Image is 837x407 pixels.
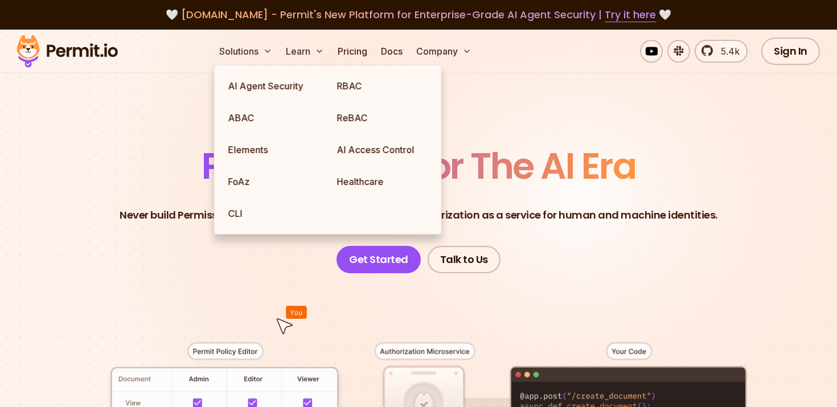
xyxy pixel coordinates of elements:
button: Solutions [215,40,277,63]
a: Healthcare [328,166,437,198]
img: Permit logo [11,32,123,71]
a: AI Agent Security [219,70,328,102]
a: 5.4k [695,40,748,63]
a: Talk to Us [428,246,500,273]
a: AI Access Control [328,134,437,166]
a: ReBAC [328,102,437,134]
button: Learn [281,40,329,63]
span: Permissions for The AI Era [202,141,635,191]
a: FoAz [219,166,328,198]
a: RBAC [328,70,437,102]
a: Get Started [337,246,421,273]
p: Never build Permissions again. Zero-latency fine-grained authorization as a service for human and... [120,207,717,223]
a: Try it here [605,7,656,22]
a: CLI [219,198,328,229]
a: Sign In [761,38,820,65]
a: ABAC [219,102,328,134]
button: Company [412,40,476,63]
span: 5.4k [714,44,740,58]
a: Docs [376,40,407,63]
span: [DOMAIN_NAME] - Permit's New Platform for Enterprise-Grade AI Agent Security | [181,7,656,22]
div: 🤍 🤍 [27,7,810,23]
a: Elements [219,134,328,166]
a: Pricing [333,40,372,63]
